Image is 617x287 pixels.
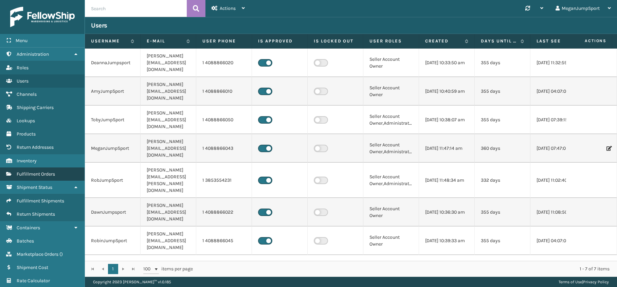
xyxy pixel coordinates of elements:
span: Inventory [17,158,37,164]
td: Seller Account Owner [363,198,419,227]
td: [DATE] 04:07:02 pm [530,77,586,106]
a: Privacy Policy [583,280,609,284]
td: [PERSON_NAME][EMAIL_ADDRESS][DOMAIN_NAME] [141,49,196,77]
label: Username [91,38,127,44]
label: Is Approved [258,38,301,44]
span: Channels [17,91,37,97]
td: Seller Account Owner,Administrators [363,106,419,134]
div: | [559,277,609,287]
span: Actions [220,5,236,11]
td: 355 days [475,77,530,106]
td: [PERSON_NAME][EMAIL_ADDRESS][DOMAIN_NAME] [141,77,196,106]
span: items per page [143,264,193,274]
td: [PERSON_NAME][EMAIL_ADDRESS][PERSON_NAME][DOMAIN_NAME] [141,163,196,198]
label: User Roles [369,38,413,44]
td: Seller Account Owner [363,77,419,106]
td: DawnJumpsport [85,198,141,227]
td: 355 days [475,198,530,227]
span: Return Shipments [17,211,55,217]
td: 1 3853554231 [196,163,252,198]
td: [DATE] 10:33:50 am [419,49,475,77]
td: 1 4088866043 [196,134,252,163]
h3: Users [91,21,107,30]
span: Fulfillment Orders [17,171,55,177]
span: Containers [17,225,40,231]
td: [DATE] 11:08:50 am [530,198,586,227]
td: 355 days [475,106,530,134]
td: Seller Account Owner,Administrators [363,163,419,198]
td: MeganJumpSport [85,134,141,163]
td: [DATE] 11:47:14 am [419,134,475,163]
td: RobJumpSport [85,163,141,198]
td: DeannaJumpsport [85,49,141,77]
span: Shipping Carriers [17,105,54,110]
td: [PERSON_NAME][EMAIL_ADDRESS][DOMAIN_NAME] [141,198,196,227]
td: [DATE] 11:48:34 am [419,163,475,198]
td: 1 4088866020 [196,49,252,77]
td: 1 4088866045 [196,227,252,255]
a: 1 [108,264,118,274]
td: 1 4088866050 [196,106,252,134]
td: [DATE] 10:38:07 am [419,106,475,134]
td: [DATE] 11:02:40 am [530,163,586,198]
td: RobinJumpSport [85,227,141,255]
span: Lookups [17,118,35,124]
td: [DATE] 04:07:02 pm [530,227,586,255]
td: [DATE] 10:36:30 am [419,198,475,227]
td: [DATE] 07:39:15 am [530,106,586,134]
span: Roles [17,65,29,71]
td: 360 days [475,134,530,163]
td: 1 4088866010 [196,77,252,106]
label: Created [425,38,461,44]
span: Marketplace Orders [17,251,58,257]
label: Last Seen [537,38,573,44]
span: Products [17,131,36,137]
label: E-mail [147,38,183,44]
span: Batches [17,238,34,244]
span: Rate Calculator [17,278,50,284]
span: Return Addresses [17,144,54,150]
td: Seller Account Owner,Administrators [363,134,419,163]
td: [DATE] 10:40:59 am [419,77,475,106]
span: Actions [563,35,611,47]
a: Terms of Use [559,280,582,284]
p: Copyright 2023 [PERSON_NAME]™ v 1.0.185 [93,277,171,287]
td: [DATE] 11:32:59 am [530,49,586,77]
span: Shipment Cost [17,265,48,270]
td: 355 days [475,49,530,77]
span: Shipment Status [17,184,52,190]
td: [PERSON_NAME][EMAIL_ADDRESS][DOMAIN_NAME] [141,227,196,255]
td: AmyJumpSport [85,77,141,106]
span: ( ) [59,251,63,257]
label: Is Locked Out [314,38,357,44]
img: logo [10,7,75,27]
span: Users [17,78,29,84]
span: Fulfillment Shipments [17,198,64,204]
span: Administration [17,51,49,57]
i: Edit [606,146,611,151]
td: [DATE] 07:47:09 am [530,134,586,163]
td: TobyJumpSport [85,106,141,134]
td: 355 days [475,227,530,255]
td: 332 days [475,163,530,198]
div: 1 - 7 of 7 items [202,266,610,272]
label: Days until password expires [481,38,517,44]
label: User phone [202,38,246,44]
td: [PERSON_NAME][EMAIL_ADDRESS][DOMAIN_NAME] [141,134,196,163]
td: Seller Account Owner [363,49,419,77]
td: Seller Account Owner [363,227,419,255]
td: [DATE] 10:39:33 am [419,227,475,255]
td: [PERSON_NAME][EMAIL_ADDRESS][DOMAIN_NAME] [141,106,196,134]
td: 1 4088866022 [196,198,252,227]
span: Menu [16,38,28,43]
span: 100 [143,266,153,272]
